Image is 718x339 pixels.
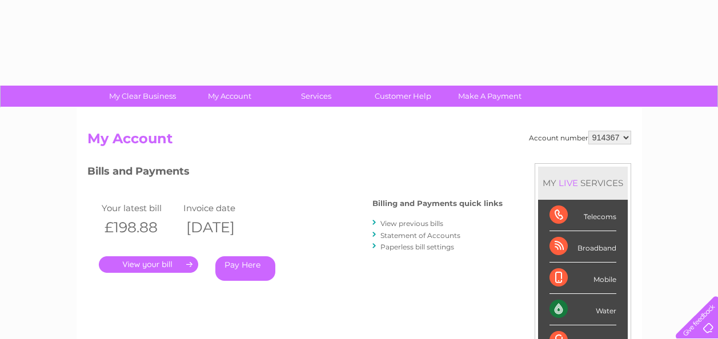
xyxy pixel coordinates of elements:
a: Services [269,86,363,107]
td: Your latest bill [99,200,181,216]
div: Account number [529,131,631,144]
a: Paperless bill settings [380,243,454,251]
td: Invoice date [180,200,263,216]
a: Pay Here [215,256,275,281]
div: MY SERVICES [538,167,628,199]
h4: Billing and Payments quick links [372,199,503,208]
a: My Clear Business [95,86,190,107]
div: LIVE [556,177,580,188]
div: Mobile [549,263,616,294]
a: Statement of Accounts [380,231,460,240]
a: My Account [182,86,276,107]
th: [DATE] [180,216,263,239]
div: Broadband [549,231,616,263]
a: . [99,256,198,273]
div: Telecoms [549,200,616,231]
div: Water [549,294,616,325]
a: View previous bills [380,219,443,228]
a: Customer Help [356,86,450,107]
a: Make A Payment [443,86,537,107]
h3: Bills and Payments [87,163,503,183]
th: £198.88 [99,216,181,239]
h2: My Account [87,131,631,152]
